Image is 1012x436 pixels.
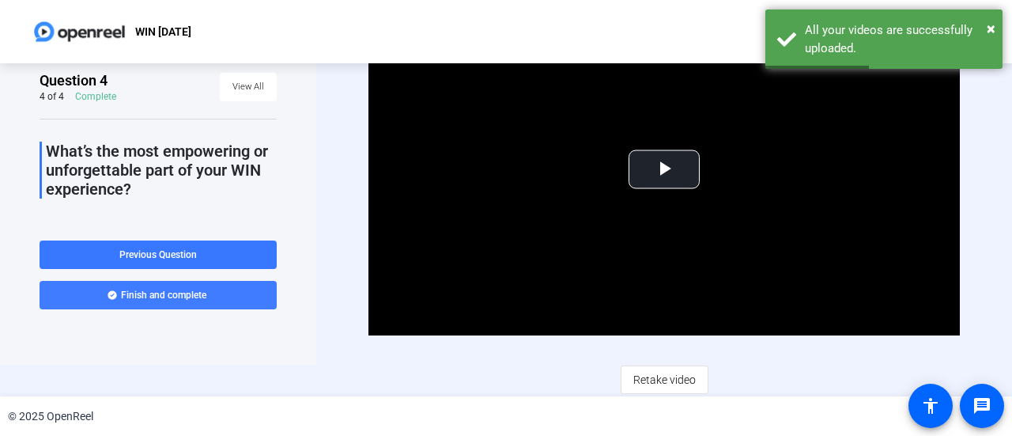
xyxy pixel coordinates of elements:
[805,21,991,57] div: All your videos are successfully uploaded.
[987,17,995,40] button: Close
[987,19,995,38] span: ×
[972,396,991,415] mat-icon: message
[220,73,277,101] button: View All
[40,71,108,90] span: Question 4
[8,408,93,425] div: © 2025 OpenReel
[368,2,960,336] div: Video Player
[633,365,696,395] span: Retake video
[119,249,197,260] span: Previous Question
[135,22,191,41] p: WIN [DATE]
[40,220,135,239] div: Maximum Duration
[232,75,264,99] span: View All
[46,142,277,199] p: What’s the most empowering or unforgettable part of your WIN experience?
[32,16,127,47] img: OpenReel logo
[40,281,277,309] button: Finish and complete
[75,90,116,103] div: Complete
[121,289,206,301] span: Finish and complete
[40,90,64,103] div: 4 of 4
[40,241,277,269] button: Previous Question
[921,396,940,415] mat-icon: accessibility
[629,150,700,188] button: Play Video
[621,366,708,394] button: Retake video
